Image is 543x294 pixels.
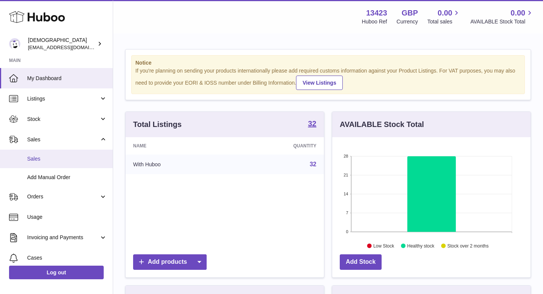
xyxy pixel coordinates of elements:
[373,243,394,248] text: Low Stock
[344,173,348,177] text: 21
[135,59,521,67] strong: Notice
[28,44,111,50] span: [EMAIL_ADDRESS][DOMAIN_NAME]
[28,37,96,51] div: [DEMOGRAPHIC_DATA]
[27,193,99,200] span: Orders
[310,161,316,167] a: 32
[340,119,424,130] h3: AVAILABLE Stock Total
[27,234,99,241] span: Invoicing and Payments
[470,18,534,25] span: AVAILABLE Stock Total
[308,120,316,129] a: 32
[438,8,452,18] span: 0.00
[135,67,521,90] div: If you're planning on sending your products internationally please add required customs informati...
[470,8,534,25] a: 0.00 AVAILABLE Stock Total
[27,75,107,82] span: My Dashboard
[27,254,107,262] span: Cases
[362,18,387,25] div: Huboo Ref
[511,8,525,18] span: 0.00
[9,38,20,50] img: olgazyuz@outlook.com
[133,254,207,270] a: Add products
[9,266,104,279] a: Log out
[340,254,382,270] a: Add Stock
[346,229,348,234] text: 0
[27,214,107,221] span: Usage
[27,95,99,102] span: Listings
[230,137,324,155] th: Quantity
[27,136,99,143] span: Sales
[366,8,387,18] strong: 13423
[27,174,107,181] span: Add Manual Order
[27,116,99,123] span: Stock
[27,155,107,162] span: Sales
[126,137,230,155] th: Name
[296,76,342,90] a: View Listings
[397,18,418,25] div: Currency
[427,18,461,25] span: Total sales
[126,155,230,174] td: With Huboo
[346,210,348,215] text: 7
[133,119,182,130] h3: Total Listings
[402,8,418,18] strong: GBP
[427,8,461,25] a: 0.00 Total sales
[344,192,348,196] text: 14
[407,243,435,248] text: Healthy stock
[447,243,488,248] text: Stock over 2 months
[308,120,316,127] strong: 32
[344,154,348,158] text: 28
